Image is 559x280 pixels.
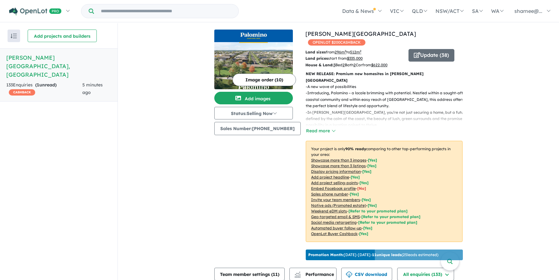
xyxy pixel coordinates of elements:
[9,8,62,15] img: Openlot PRO Logo White
[308,252,438,258] p: [DATE] - [DATE] - ( 25 leads estimated)
[311,197,360,202] u: Invite your team members
[273,272,278,277] span: 11
[35,82,57,88] strong: ( unread)
[9,89,35,96] span: CASHBACK
[350,50,361,54] u: 512 m
[295,272,334,277] span: Performance
[6,81,82,96] div: 133 Enquir ies
[346,272,352,278] img: download icon
[311,192,348,196] u: Sales phone number
[311,220,357,225] u: Social media retargeting
[311,158,366,162] u: Showcase more than 3 images
[368,203,377,208] span: [Yes]
[214,42,293,89] img: Palomino - Armstrong Creek
[333,63,335,67] u: 3
[362,197,371,202] span: [ Yes ]
[294,274,301,278] img: bar-chart.svg
[311,186,356,191] u: Embed Facebook profile
[311,226,362,230] u: Automated buyer follow-up
[359,231,368,236] span: [Yes]
[37,82,39,88] span: 1
[233,74,296,86] button: Image order (10)
[350,192,359,196] span: [ Yes ]
[214,30,293,89] a: Palomino - Armstrong Creek LogoPalomino - Armstrong Creek
[311,180,358,185] u: Add project selling-points
[311,175,349,179] u: Add project headline
[82,82,103,95] span: 5 minutes ago
[361,214,420,219] span: [Refer to your promoted plan]
[95,4,237,18] input: Try estate name, suburb, builder or developer
[305,62,404,68] p: Bed Bath Car from
[311,231,358,236] u: OpenLot Buyer Cashback
[363,226,372,230] span: [Yes]
[311,169,361,174] u: Display pricing information
[368,158,377,162] span: [ Yes ]
[343,63,345,67] u: 2
[306,90,468,109] p: - Introducing, Palomino – a locale brimming with potential. Nestled within a sought-after coastal...
[214,107,293,119] button: Status:Selling Now
[372,252,402,257] b: 11 unique leads
[348,209,408,213] span: [Refer to your promoted plan]
[311,203,366,208] u: Native ads (Promoted estate)
[371,63,387,67] u: $ 622,000
[306,109,468,129] p: - In [PERSON_NAME][GEOGRAPHIC_DATA], you’re not just securing a home, but a future defined by the...
[217,32,290,40] img: Palomino - Armstrong Creek Logo
[306,84,468,90] p: - A new wave of possibilities
[353,63,356,67] u: 2
[305,30,416,37] a: [PERSON_NAME][GEOGRAPHIC_DATA]
[306,141,463,242] p: Your project is only comparing to other top-performing projects in your area: - - - - - - - - - -...
[11,34,17,38] img: sort.svg
[408,49,454,62] button: Update (38)
[359,180,369,185] span: [ Yes ]
[311,214,360,219] u: Geo-targeted email & SMS
[305,55,404,62] p: start from
[345,146,366,151] b: 90 % ready
[367,163,376,168] span: [ Yes ]
[351,175,360,179] span: [ Yes ]
[335,50,346,54] u: 296 m
[345,49,346,53] sup: 2
[295,272,300,275] img: line-chart.svg
[311,209,347,213] u: Weekend eDM slots
[305,56,328,61] b: Land prices
[214,92,293,104] button: Add images
[305,63,333,67] b: House & Land:
[308,252,344,257] b: Promotion Month:
[360,49,361,53] sup: 2
[311,163,366,168] u: Showcase more than 3 listings
[28,30,97,42] button: Add projects and builders
[362,169,371,174] span: [ Yes ]
[514,8,542,14] span: sharnee@...
[347,56,363,61] u: $ 335,000
[306,71,463,84] p: NEW RELEASE: Premium new homesites in [PERSON_NAME][GEOGRAPHIC_DATA]
[346,50,361,54] span: to
[6,53,111,79] h5: [PERSON_NAME][GEOGRAPHIC_DATA] , [GEOGRAPHIC_DATA]
[357,186,366,191] span: [ No ]
[214,122,301,135] button: Sales Number:[PHONE_NUMBER]
[308,39,365,46] span: OPENLOT $ 200 CASHBACK
[306,127,335,135] button: Read more
[305,50,326,54] b: Land sizes
[358,220,417,225] span: [Refer to your promoted plan]
[305,49,404,55] p: from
